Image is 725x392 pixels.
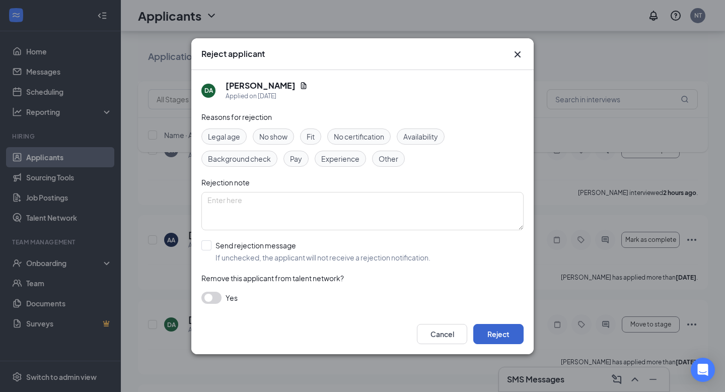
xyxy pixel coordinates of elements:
span: No show [259,131,287,142]
span: Other [379,153,398,164]
div: Applied on [DATE] [226,91,308,101]
button: Reject [473,324,524,344]
span: Background check [208,153,271,164]
span: Experience [321,153,359,164]
svg: Document [300,82,308,90]
div: DA [204,86,213,95]
button: Close [512,48,524,60]
span: Remove this applicant from talent network? [201,274,344,283]
span: Availability [403,131,438,142]
h3: Reject applicant [201,48,265,59]
span: Reasons for rejection [201,112,272,121]
span: Pay [290,153,302,164]
h5: [PERSON_NAME] [226,80,296,91]
span: Rejection note [201,178,250,187]
span: Yes [226,292,238,304]
span: No certification [334,131,384,142]
span: Legal age [208,131,240,142]
span: Fit [307,131,315,142]
div: Open Intercom Messenger [691,358,715,382]
button: Cancel [417,324,467,344]
svg: Cross [512,48,524,60]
